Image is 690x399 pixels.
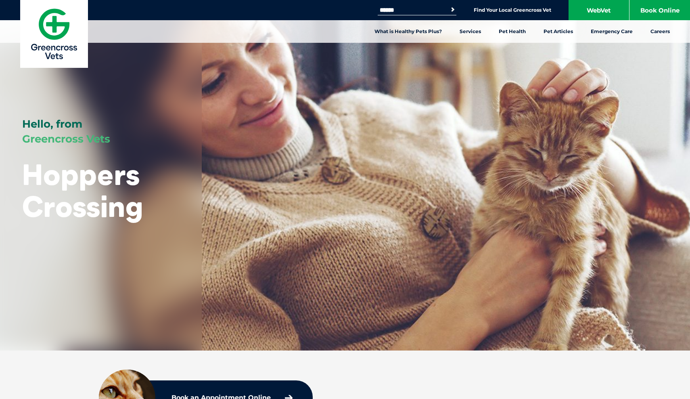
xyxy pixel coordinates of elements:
[22,132,110,145] span: Greencross Vets
[22,118,82,130] span: Hello, from
[582,20,642,43] a: Emergency Care
[22,158,180,222] h1: Hoppers Crossing
[474,7,551,13] a: Find Your Local Greencross Vet
[451,20,490,43] a: Services
[490,20,535,43] a: Pet Health
[449,6,457,14] button: Search
[535,20,582,43] a: Pet Articles
[366,20,451,43] a: What is Healthy Pets Plus?
[642,20,679,43] a: Careers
